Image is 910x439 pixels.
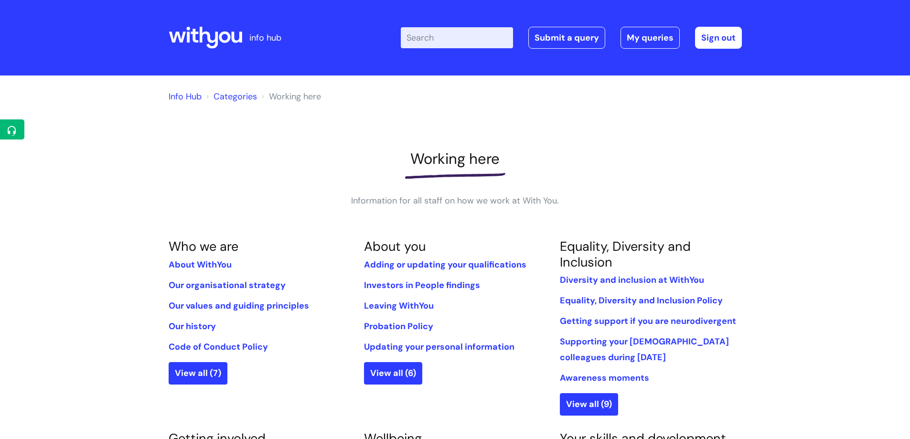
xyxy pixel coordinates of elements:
a: View all (6) [364,362,422,384]
a: Code of Conduct Policy [169,341,268,353]
li: Working here [259,89,321,104]
a: Sign out [695,27,742,49]
a: Our organisational strategy [169,279,286,291]
a: Supporting your [DEMOGRAPHIC_DATA] colleagues during [DATE] [560,336,729,363]
a: Equality, Diversity and Inclusion [560,238,691,270]
a: View all (7) [169,362,227,384]
a: Info Hub [169,91,202,102]
a: Submit a query [528,27,605,49]
a: Awareness moments [560,372,649,384]
div: | - [401,27,742,49]
a: Getting support if you are neurodivergent [560,315,736,327]
a: View all (9) [560,393,618,415]
a: Our values and guiding principles [169,300,309,311]
p: info hub [249,30,281,45]
input: Search [401,27,513,48]
a: Probation Policy [364,321,433,332]
a: Categories [214,91,257,102]
a: My queries [621,27,680,49]
li: Solution home [204,89,257,104]
a: Equality, Diversity and Inclusion Policy [560,295,723,306]
a: Diversity and inclusion at WithYou [560,274,704,286]
a: Adding or updating your qualifications [364,259,526,270]
a: Leaving WithYou [364,300,434,311]
a: Updating your personal information [364,341,514,353]
a: Investors in People findings [364,279,480,291]
a: About you [364,238,426,255]
p: Information for all staff on how we work at With You. [312,193,599,208]
h1: Working here [169,150,742,168]
a: Our history [169,321,216,332]
a: About WithYou [169,259,232,270]
a: Who we are [169,238,238,255]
